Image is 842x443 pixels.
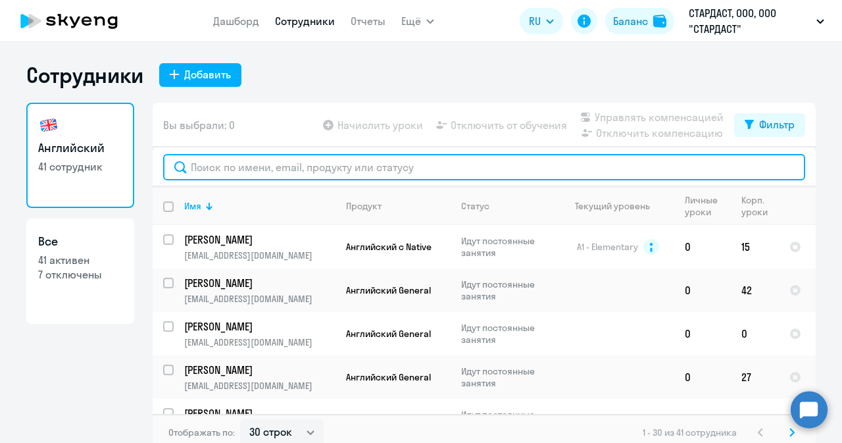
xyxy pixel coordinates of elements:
[184,319,335,334] a: [PERSON_NAME]
[461,278,551,302] p: Идут постоянные занятия
[674,312,731,355] td: 0
[168,427,235,438] span: Отображать по:
[38,233,122,250] h3: Все
[401,13,421,29] span: Ещё
[346,284,431,296] span: Английский General
[461,235,551,259] p: Идут постоянные занятия
[184,336,335,348] p: [EMAIL_ADDRESS][DOMAIN_NAME]
[26,219,134,324] a: Все41 активен7 отключены
[346,371,431,383] span: Английский General
[682,5,831,37] button: СТАРДАСТ, ООО, ООО "СТАРДАСТ"
[577,241,638,253] span: A1 - Elementary
[184,276,335,290] a: [PERSON_NAME]
[346,200,382,212] div: Продукт
[184,66,231,82] div: Добавить
[38,115,59,136] img: english
[401,8,434,34] button: Ещё
[38,253,122,267] p: 41 активен
[275,14,335,28] a: Сотрудники
[741,194,778,218] div: Корп. уроки
[184,200,335,212] div: Имя
[184,249,335,261] p: [EMAIL_ADDRESS][DOMAIN_NAME]
[674,399,731,442] td: 0
[184,200,201,212] div: Имя
[346,328,431,340] span: Английский General
[731,225,779,269] td: 15
[184,232,333,247] p: [PERSON_NAME]
[643,427,737,438] span: 1 - 30 из 41 сотрудника
[184,293,335,305] p: [EMAIL_ADDRESS][DOMAIN_NAME]
[653,14,666,28] img: balance
[213,14,259,28] a: Дашборд
[461,322,551,346] p: Идут постоянные занятия
[520,8,563,34] button: RU
[461,200,489,212] div: Статус
[26,62,143,88] h1: Сотрудники
[685,194,730,218] div: Личные уроки
[731,269,779,312] td: 42
[759,117,795,132] div: Фильтр
[184,363,333,377] p: [PERSON_NAME]
[184,232,335,247] a: [PERSON_NAME]
[38,267,122,282] p: 7 отключены
[674,269,731,312] td: 0
[159,63,241,87] button: Добавить
[38,159,122,174] p: 41 сотрудник
[184,380,335,392] p: [EMAIL_ADDRESS][DOMAIN_NAME]
[346,241,432,253] span: Английский с Native
[674,225,731,269] td: 0
[674,355,731,399] td: 0
[26,103,134,208] a: Английский41 сотрудник
[351,14,385,28] a: Отчеты
[461,365,551,389] p: Идут постоянные занятия
[734,113,805,137] button: Фильтр
[613,13,648,29] div: Баланс
[575,200,650,212] div: Текущий уровень
[184,406,335,421] a: [PERSON_NAME]
[163,154,805,180] input: Поиск по имени, email, продукту или статусу
[605,8,674,34] button: Балансbalance
[184,363,335,377] a: [PERSON_NAME]
[731,399,779,442] td: 30
[731,355,779,399] td: 27
[562,200,674,212] div: Текущий уровень
[184,276,333,290] p: [PERSON_NAME]
[689,5,811,37] p: СТАРДАСТ, ООО, ООО "СТАРДАСТ"
[461,409,551,432] p: Идут постоянные занятия
[184,406,333,421] p: [PERSON_NAME]
[731,312,779,355] td: 0
[184,319,333,334] p: [PERSON_NAME]
[38,140,122,157] h3: Английский
[529,13,541,29] span: RU
[163,117,235,133] span: Вы выбрали: 0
